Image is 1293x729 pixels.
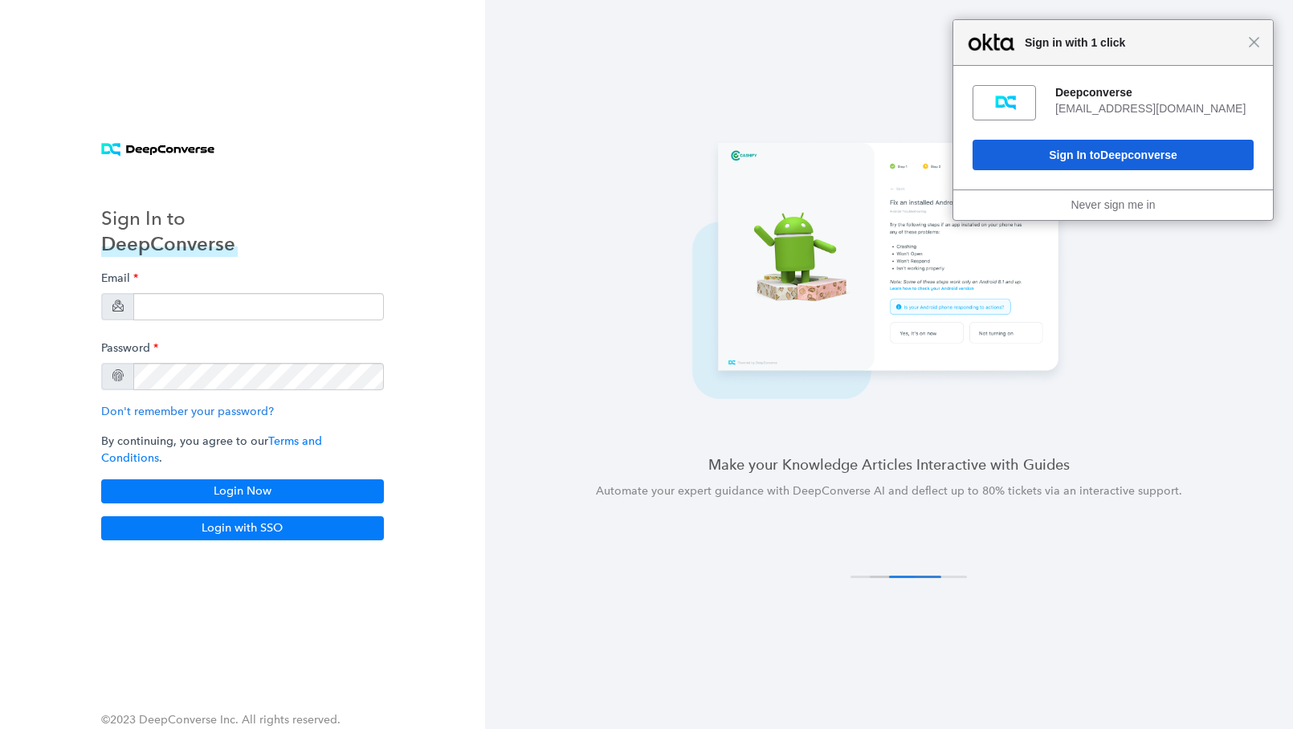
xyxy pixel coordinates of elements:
span: Deepconverse [1100,149,1177,161]
div: Deepconverse [1055,85,1254,100]
img: fs0pvt0g94oZNWgBn697 [992,90,1018,116]
button: Login with SSO [101,516,384,540]
span: Automate your expert guidance with DeepConverse AI and deflect up to 80% tickets via an interacti... [596,484,1182,498]
img: carousel 3 [687,141,1091,416]
button: 4 [915,576,967,578]
h3: Sign In to [101,206,238,231]
button: Sign In toDeepconverse [973,140,1254,170]
button: 3 [889,576,941,578]
div: [EMAIL_ADDRESS][DOMAIN_NAME] [1055,101,1254,116]
a: Never sign me in [1071,198,1155,211]
img: horizontal logo [101,143,214,157]
h4: Make your Knowledge Articles Interactive with Guides [524,454,1254,474]
button: 2 [870,576,922,578]
span: ©2023 DeepConverse Inc. All rights reserved. [101,713,341,727]
label: Password [101,333,158,363]
a: Don't remember your password? [101,405,274,418]
p: By continuing, you agree to our . [101,433,384,466]
button: 1 [850,576,903,578]
label: Email [101,263,138,293]
span: Sign in with 1 click [1017,33,1248,52]
button: Login Now [101,479,384,503]
span: Close [1248,36,1260,48]
h3: DeepConverse [101,231,238,257]
a: Terms and Conditions [101,434,322,465]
